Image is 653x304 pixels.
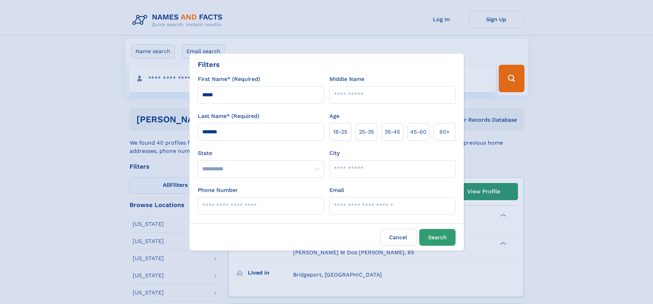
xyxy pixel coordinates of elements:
[329,186,344,194] label: Email
[329,75,364,83] label: Middle Name
[198,59,220,70] div: Filters
[419,229,456,246] button: Search
[380,229,416,246] label: Cancel
[329,112,339,120] label: Age
[439,128,450,136] span: 60+
[198,149,324,157] label: State
[198,75,260,83] label: First Name* (Required)
[333,128,347,136] span: 18‑25
[410,128,426,136] span: 45‑60
[329,149,340,157] label: City
[359,128,374,136] span: 25‑35
[385,128,400,136] span: 35‑45
[198,186,238,194] label: Phone Number
[198,112,259,120] label: Last Name* (Required)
